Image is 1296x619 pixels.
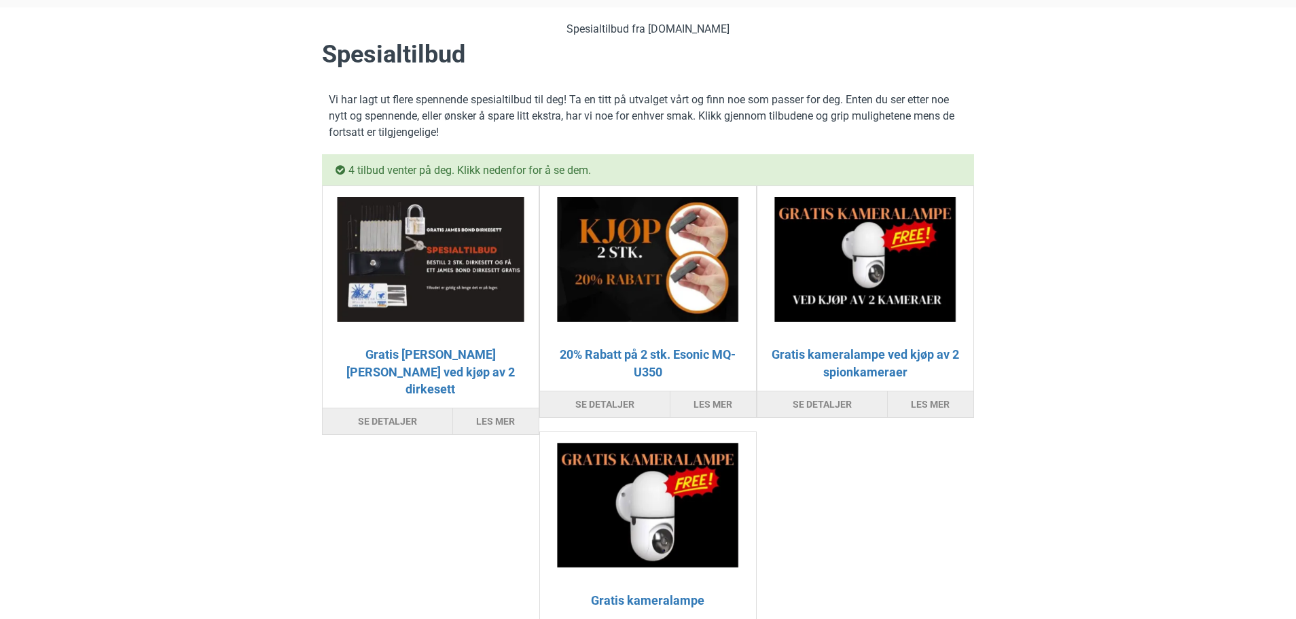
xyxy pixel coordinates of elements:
[554,346,742,380] a: 20% Rabatt på 2 stk. Esonic MQ-U350
[591,592,704,609] a: Gratis kameralampe
[336,346,525,397] a: Gratis [PERSON_NAME] [PERSON_NAME] ved kjøp av 2 dirkesett
[334,197,528,322] img: Gratis James Bond Dirkesett ved kjøp av 2 dirkesett
[452,408,539,434] a: Les mer
[887,391,973,417] a: Les mer
[551,443,745,568] img: Gratis kameralampe
[566,21,730,37] span: Spesialtilbud fra [DOMAIN_NAME]
[322,154,974,185] div: 4 tilbud venter på deg. Klikk nedenfor for å se dem.
[670,391,756,417] a: Les mer
[322,85,974,147] p: Vi har lagt ut flere spennende spesialtilbud til deg! Ta en titt på utvalget vårt og finn noe som...
[771,346,960,380] a: Gratis kameralampe ved kjøp av 2 spionkameraer
[768,197,962,322] img: Gratis kameralampe ved kjøp av 2 spionkameraer
[540,391,670,417] button: Se detaljer
[322,37,974,71] h1: Spesialtilbud
[323,408,452,434] button: Se detaljer
[551,197,745,322] img: 20% Rabatt på 2 stk. Esonic MQ-U350
[757,391,887,417] button: Se detaljer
